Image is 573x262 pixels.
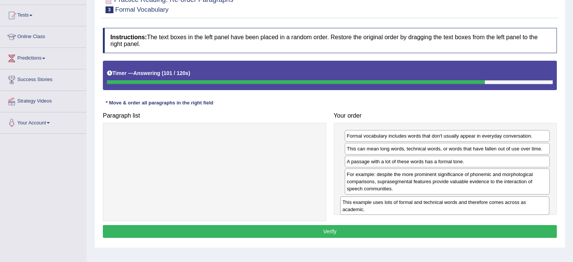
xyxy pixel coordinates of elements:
a: Online Class [0,26,86,45]
div: This example uses lots of formal and technical words and therefore comes across as academic. [340,196,549,215]
div: * Move & order all paragraphs in the right field [103,100,216,107]
a: Your Account [0,112,86,131]
b: ( [162,70,163,76]
a: Strategy Videos [0,91,86,110]
a: Tests [0,5,86,24]
b: Instructions: [110,34,147,40]
div: A passage with a lot of these words has a formal tone. [345,156,550,167]
b: Answering [133,70,160,76]
div: For example: despite the more prominent significance of phonemic and morphological comparisons, s... [345,169,550,195]
h4: Paragraph list [103,112,326,119]
h5: Timer — [107,70,190,76]
a: Success Stories [0,69,86,88]
small: Formal Vocabulary [115,6,169,13]
button: Verify [103,225,557,238]
b: ) [188,70,190,76]
h4: The text boxes in the left panel have been placed in a random order. Restore the original order b... [103,28,557,53]
b: 101 / 120s [163,70,188,76]
div: This can mean long words, technical words, or words that have fallen out of use over time. [345,143,550,155]
div: Formal vocabulary includes words that don't usually appear in everyday conversation. [345,130,550,142]
span: 3 [105,6,113,13]
h4: Your order [334,112,557,119]
a: Predictions [0,48,86,67]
